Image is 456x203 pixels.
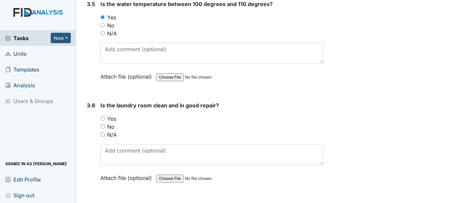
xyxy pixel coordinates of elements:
[5,174,41,185] span: Edit Profile
[107,21,115,29] label: No
[87,101,95,109] label: 3.6
[100,69,155,81] label: Attach file (optional)
[100,170,155,182] label: Attach file (optional)
[107,29,117,37] label: N/A
[100,15,105,19] input: Yes
[107,13,116,21] label: Yes
[107,115,116,123] label: Yes
[107,123,115,131] label: No
[100,116,105,121] input: Yes
[5,190,34,200] span: Sign out
[107,131,117,139] label: N/A
[100,31,105,35] input: N/A
[5,34,51,42] a: Tasks
[100,132,105,137] input: N/A
[100,23,105,27] input: No
[51,33,71,43] button: New
[100,124,105,129] input: No
[5,159,67,169] span: Signed in as [PERSON_NAME]
[5,80,35,90] span: Analysis
[100,1,273,7] span: Is the water temperature between 100 degrees and 110 degrees?
[100,102,219,109] span: Is the laundry room clean and in good repair?
[5,64,39,75] span: Templates
[5,48,27,59] span: Units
